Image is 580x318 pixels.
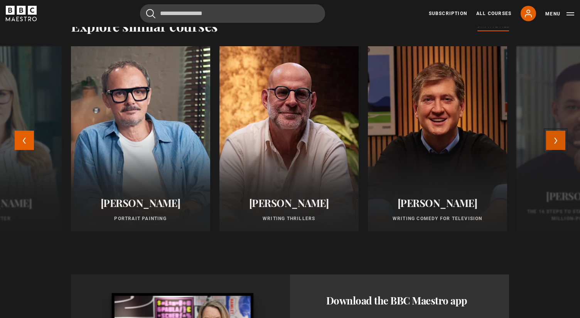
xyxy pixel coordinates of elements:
h2: [PERSON_NAME] [377,197,498,209]
h2: Explore similar courses [71,18,218,34]
h2: [PERSON_NAME] [229,197,349,209]
a: Subscription [429,10,467,17]
a: [PERSON_NAME] Writing Comedy for Television [368,46,507,231]
a: All Courses [476,10,511,17]
a: [PERSON_NAME] Portrait Painting [71,46,210,231]
button: Toggle navigation [545,10,574,18]
input: Search [140,4,325,23]
p: Writing Thrillers [229,215,349,222]
a: [PERSON_NAME] Writing Thrillers [219,46,359,231]
button: Submit the search query [146,9,155,19]
p: Writing Comedy for Television [377,215,498,222]
h2: [PERSON_NAME] [80,197,201,209]
h3: Download the BBC Maestro app [326,293,473,308]
p: Portrait Painting [80,215,201,222]
svg: BBC Maestro [6,6,37,21]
